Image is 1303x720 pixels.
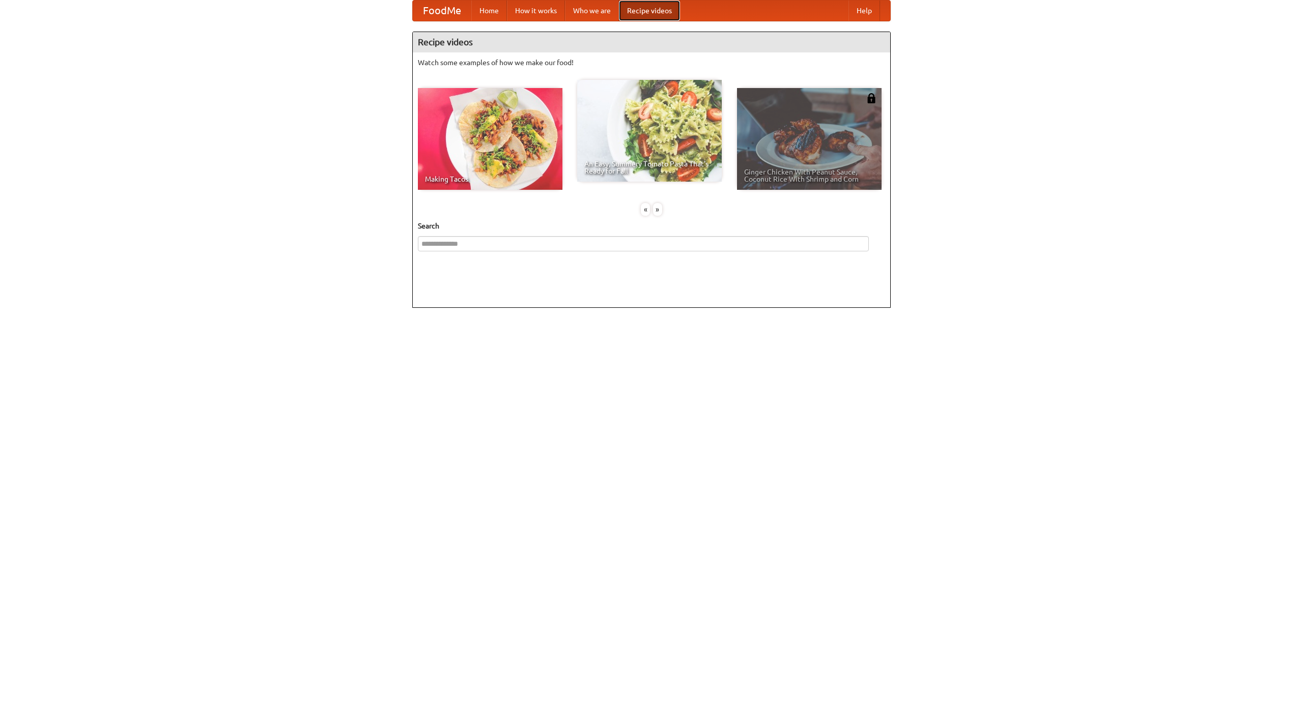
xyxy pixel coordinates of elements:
a: An Easy, Summery Tomato Pasta That's Ready for Fall [577,80,722,182]
a: Who we are [565,1,619,21]
h5: Search [418,221,885,231]
h4: Recipe videos [413,32,890,52]
a: Recipe videos [619,1,680,21]
span: An Easy, Summery Tomato Pasta That's Ready for Fall [584,160,715,175]
span: Making Tacos [425,176,555,183]
a: FoodMe [413,1,471,21]
a: How it works [507,1,565,21]
a: Home [471,1,507,21]
p: Watch some examples of how we make our food! [418,57,885,68]
img: 483408.png [866,93,876,103]
div: « [641,203,650,216]
a: Help [848,1,880,21]
div: » [653,203,662,216]
a: Making Tacos [418,88,562,190]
